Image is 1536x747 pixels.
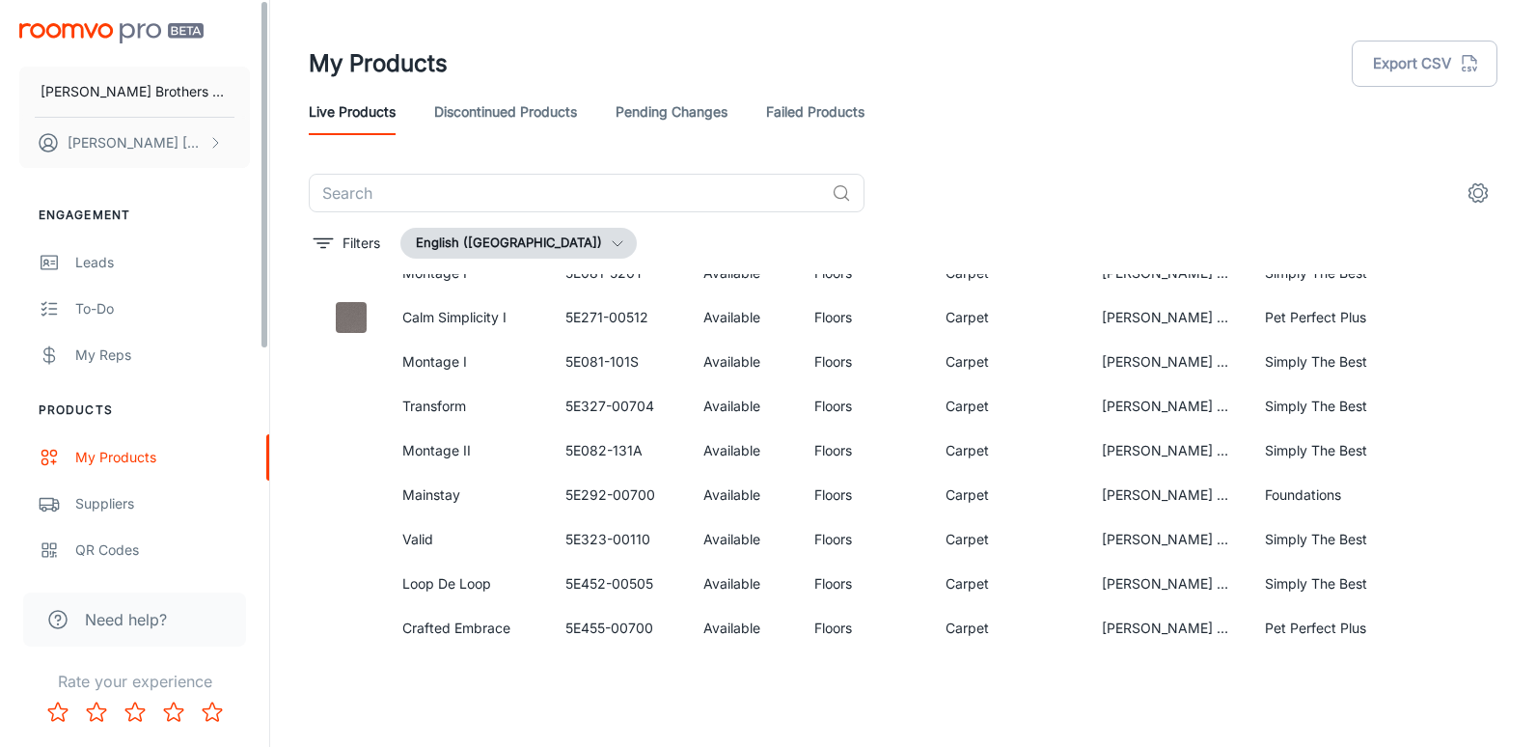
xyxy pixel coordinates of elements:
[930,562,1086,606] td: Carpet
[550,650,689,695] td: 5E391-00132
[1352,41,1497,87] button: Export CSV
[550,517,689,562] td: 5E323-00110
[688,340,799,384] td: Available
[688,295,799,340] td: Available
[799,384,930,429] td: Floors
[799,340,930,384] td: Floors
[343,233,380,254] p: Filters
[930,384,1086,429] td: Carpet
[688,384,799,429] td: Available
[550,340,689,384] td: 5E081-101S
[930,606,1086,650] td: Carpet
[1249,429,1405,473] td: Simply The Best
[550,429,689,473] td: 5E082-131A
[154,693,193,732] button: Rate 4 star
[1249,340,1405,384] td: Simply The Best
[402,398,466,414] a: Transform
[77,693,116,732] button: Rate 2 star
[799,650,930,695] td: Floors
[799,429,930,473] td: Floors
[930,429,1086,473] td: Carpet
[309,46,448,81] h1: My Products
[1249,517,1405,562] td: Simply The Best
[193,693,232,732] button: Rate 5 star
[85,608,167,631] span: Need help?
[616,89,727,135] a: Pending Changes
[1249,562,1405,606] td: Simply The Best
[402,442,471,458] a: Montage II
[402,309,507,325] a: Calm Simplicity I
[402,575,491,592] a: Loop De Loop
[688,429,799,473] td: Available
[799,606,930,650] td: Floors
[19,118,250,168] button: [PERSON_NAME] [PERSON_NAME]
[434,89,577,135] a: Discontinued Products
[1459,174,1497,212] button: settings
[41,81,229,102] p: [PERSON_NAME] Brothers Floor Covering
[1086,473,1249,517] td: [PERSON_NAME] Floors
[15,670,254,693] p: Rate your experience
[550,295,689,340] td: 5E271-00512
[1086,606,1249,650] td: [PERSON_NAME] Floors
[39,693,77,732] button: Rate 1 star
[688,473,799,517] td: Available
[1249,606,1405,650] td: Pet Perfect Plus
[930,473,1086,517] td: Carpet
[1249,650,1405,695] td: Value Collections
[402,620,510,636] a: Crafted Embrace
[68,132,204,153] p: [PERSON_NAME] [PERSON_NAME]
[688,562,799,606] td: Available
[402,353,467,370] a: Montage I
[75,493,250,514] div: Suppliers
[930,517,1086,562] td: Carpet
[1086,517,1249,562] td: [PERSON_NAME] Floors
[1249,473,1405,517] td: Foundations
[550,606,689,650] td: 5E455-00700
[799,517,930,562] td: Floors
[1086,650,1249,695] td: [PERSON_NAME] Floors
[799,473,930,517] td: Floors
[1249,384,1405,429] td: Simply The Best
[766,89,864,135] a: Failed Products
[799,562,930,606] td: Floors
[75,539,250,561] div: QR Codes
[19,23,204,43] img: Roomvo PRO Beta
[116,693,154,732] button: Rate 3 star
[799,295,930,340] td: Floors
[75,252,250,273] div: Leads
[930,650,1086,695] td: Carpet
[402,531,433,547] a: Valid
[550,473,689,517] td: 5E292-00700
[309,174,824,212] input: Search
[1086,295,1249,340] td: [PERSON_NAME] Floors
[930,295,1086,340] td: Carpet
[400,228,637,259] button: English ([GEOGRAPHIC_DATA])
[1086,340,1249,384] td: [PERSON_NAME] Floors
[930,340,1086,384] td: Carpet
[688,606,799,650] td: Available
[550,562,689,606] td: 5E452-00505
[688,517,799,562] td: Available
[1086,429,1249,473] td: [PERSON_NAME] Floors
[309,228,385,259] button: filter
[75,447,250,468] div: My Products
[550,384,689,429] td: 5E327-00704
[402,486,460,503] a: Mainstay
[1086,562,1249,606] td: [PERSON_NAME] Floors
[688,650,799,695] td: Available
[75,345,250,366] div: My Reps
[75,298,250,319] div: To-do
[19,67,250,117] button: [PERSON_NAME] Brothers Floor Covering
[1086,384,1249,429] td: [PERSON_NAME] Floors
[309,89,396,135] a: Live Products
[1249,295,1405,340] td: Pet Perfect Plus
